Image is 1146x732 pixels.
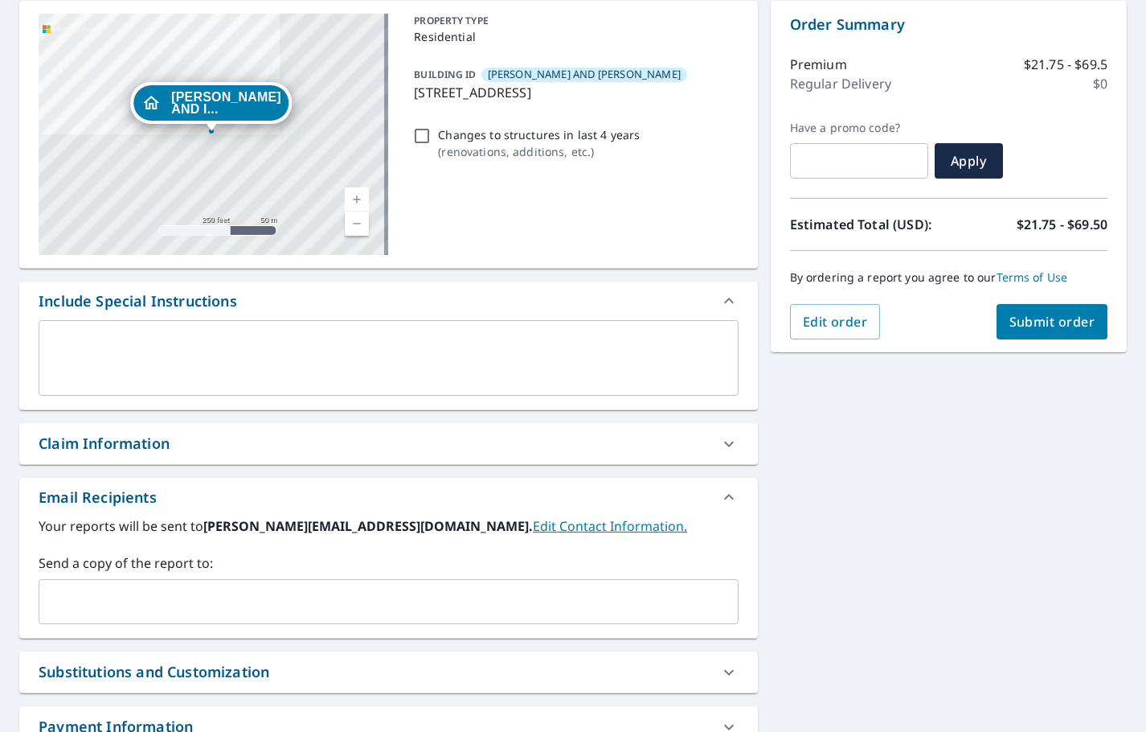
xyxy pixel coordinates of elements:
div: Include Special Instructions [39,290,237,312]
div: Email Recipients [39,487,157,508]
p: Premium [790,55,847,74]
p: PROPERTY TYPE [414,14,731,28]
p: Regular Delivery [790,74,891,93]
p: By ordering a report you agree to our [790,270,1107,285]
p: Changes to structures in last 4 years [438,126,640,143]
p: [STREET_ADDRESS] [414,83,731,102]
div: Dropped pin, building ALEX AND INGRID REINEKING, Residential property, 6515 Fieldcrest Ct SE FORE... [130,82,292,132]
a: EditContactInfo [533,517,687,535]
span: Apply [947,152,990,170]
span: Submit order [1009,313,1095,331]
label: Send a copy of the report to: [39,553,739,573]
p: BUILDING ID [414,68,476,81]
p: Order Summary [790,14,1107,35]
button: Apply [935,143,1003,179]
div: Email Recipients [19,478,758,516]
div: Claim Information [39,433,170,454]
span: [PERSON_NAME] AND [PERSON_NAME] [488,67,681,82]
p: $21.75 - $69.50 [1017,215,1107,234]
div: Claim Information [19,423,758,464]
a: Current Level 17, Zoom Out [345,212,369,236]
a: Current Level 17, Zoom In [345,187,369,212]
span: Edit order [803,313,868,331]
button: Submit order [997,304,1108,339]
div: Substitutions and Customization [19,652,758,693]
label: Have a promo code? [790,121,928,135]
div: Include Special Instructions [19,282,758,320]
p: $0 [1093,74,1107,93]
p: ( renovations, additions, etc. ) [438,143,640,160]
div: Substitutions and Customization [39,661,269,683]
label: Your reports will be sent to [39,516,739,536]
a: Terms of Use [997,269,1068,285]
p: $21.75 - $69.5 [1024,55,1107,74]
b: [PERSON_NAME][EMAIL_ADDRESS][DOMAIN_NAME]. [203,517,533,535]
p: Residential [414,28,731,45]
button: Edit order [790,304,881,339]
span: [PERSON_NAME] AND I... [171,91,280,115]
p: Estimated Total (USD): [790,215,949,234]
